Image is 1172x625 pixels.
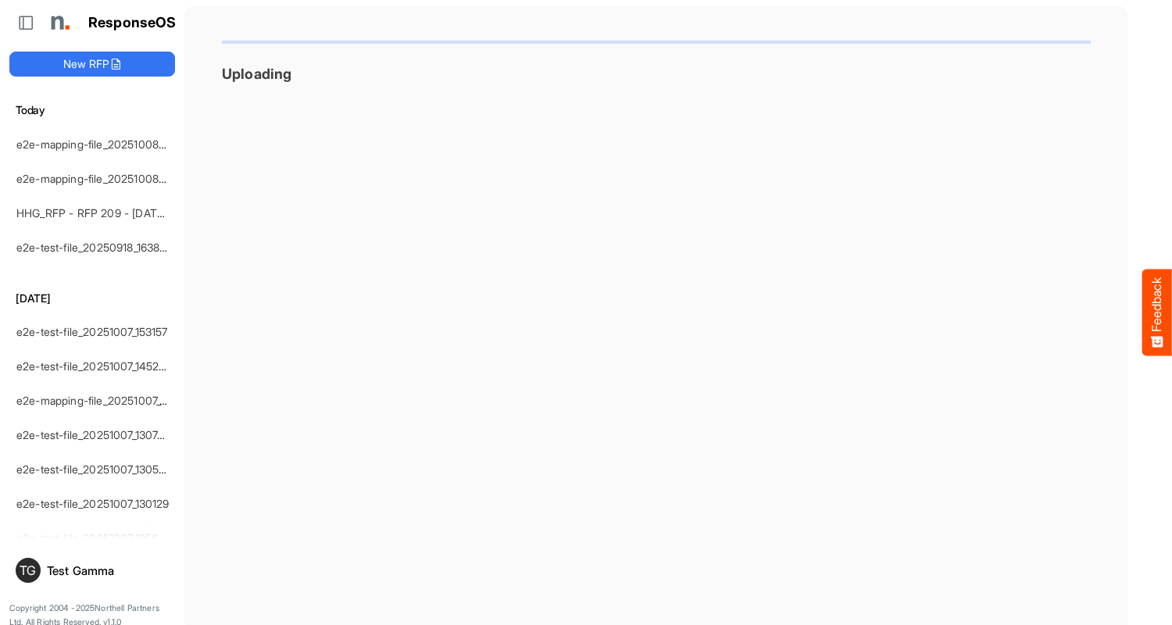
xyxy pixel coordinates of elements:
[1142,270,1172,356] button: Feedback
[16,359,172,373] a: e2e-test-file_20251007_145239
[43,7,74,38] img: Northell
[16,206,290,220] a: HHG_RFP - RFP 209 - [DATE] - ROS TEST 3 (LITE) (2)
[9,290,175,307] h6: [DATE]
[88,15,177,31] h1: ResponseOS
[222,66,1091,82] h3: Uploading
[20,564,36,577] span: TG
[16,428,171,441] a: e2e-test-file_20251007_130749
[16,137,195,151] a: e2e-mapping-file_20251008_131856
[16,172,196,185] a: e2e-mapping-file_20251008_131648
[16,462,173,476] a: e2e-test-file_20251007_130500
[16,325,168,338] a: e2e-test-file_20251007_153157
[16,497,170,510] a: e2e-test-file_20251007_130129
[16,241,202,254] a: e2e-test-file_20250918_163829 (1) (2)
[9,102,175,119] h6: Today
[47,565,169,577] div: Test Gamma
[9,52,175,77] button: New RFP
[16,394,192,407] a: e2e-mapping-file_20251007_133137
